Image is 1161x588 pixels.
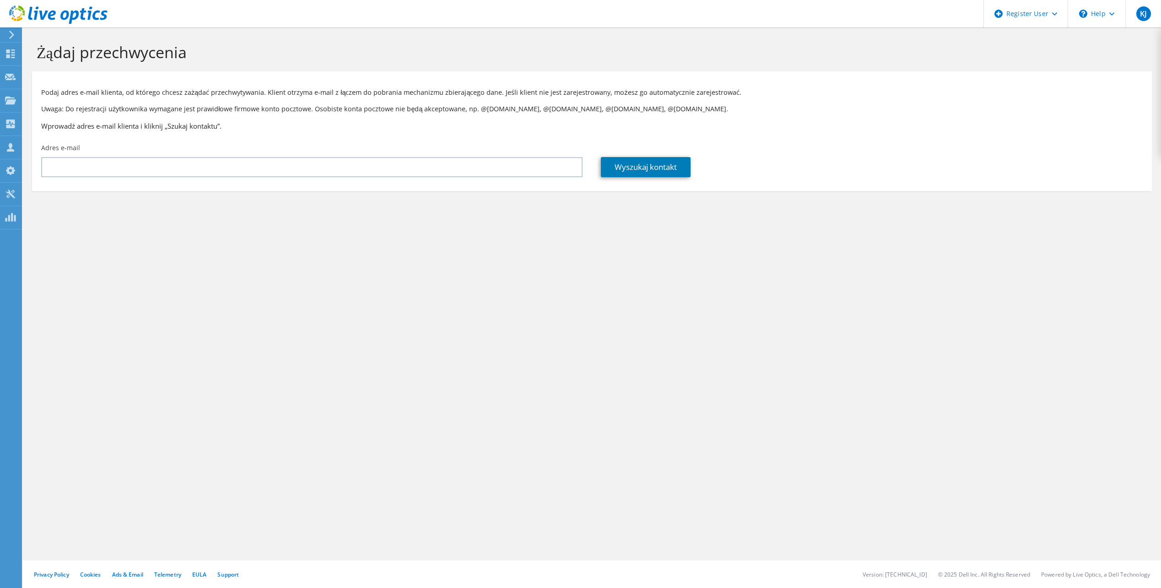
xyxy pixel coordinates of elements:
[34,571,69,578] a: Privacy Policy
[41,104,1143,114] p: Uwaga: Do rejestracji użytkownika wymagane jest prawidłowe firmowe konto pocztowe. Osobiste konta...
[37,43,1143,62] h1: Żądaj przechwycenia
[1079,10,1087,18] svg: \n
[41,121,1143,131] h3: Wprowadź adres e-mail klienta i kliknij „Szukaj kontaktu”.
[1136,6,1151,21] span: KJ
[601,157,691,177] a: Wyszukaj kontakt
[938,571,1030,578] li: © 2025 Dell Inc. All Rights Reserved
[112,571,143,578] a: Ads & Email
[863,571,927,578] li: Version: [TECHNICAL_ID]
[192,571,206,578] a: EULA
[41,87,1143,98] p: Podaj adres e-mail klienta, od którego chcesz zażądać przechwytywania. Klient otrzyma e-mail z łą...
[217,571,239,578] a: Support
[154,571,181,578] a: Telemetry
[41,143,80,152] label: Adres e-mail
[80,571,101,578] a: Cookies
[1041,571,1150,578] li: Powered by Live Optics, a Dell Technology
